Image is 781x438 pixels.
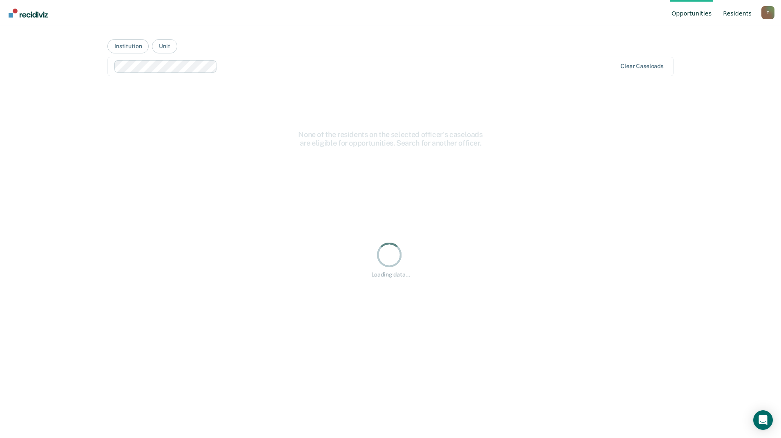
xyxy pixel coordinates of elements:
[371,271,410,278] div: Loading data...
[9,9,48,18] img: Recidiviz
[761,6,774,19] div: T
[152,39,177,53] button: Unit
[753,410,773,430] div: Open Intercom Messenger
[107,39,149,53] button: Institution
[761,6,774,19] button: Profile dropdown button
[620,63,663,70] div: Clear caseloads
